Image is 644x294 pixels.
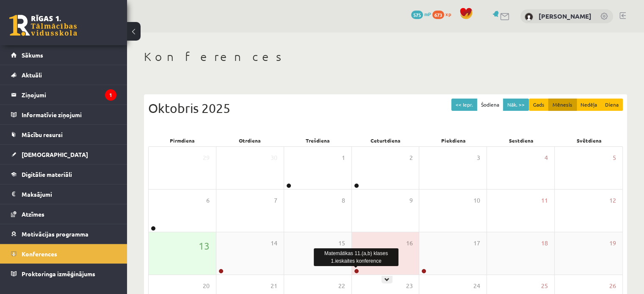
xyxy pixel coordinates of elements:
[342,196,345,205] span: 8
[9,15,77,36] a: Rīgas 1. Tālmācības vidusskola
[274,196,277,205] span: 7
[206,196,210,205] span: 6
[432,11,444,19] span: 673
[351,135,419,146] div: Ceturtdiena
[11,204,116,224] a: Atzīmes
[11,65,116,85] a: Aktuāli
[409,153,412,162] span: 2
[409,196,412,205] span: 9
[609,281,616,291] span: 26
[477,99,503,111] button: Šodiena
[406,239,412,248] span: 16
[105,89,116,101] i: 1
[11,45,116,65] a: Sākums
[473,196,480,205] span: 10
[451,99,477,111] button: << Iepr.
[284,135,351,146] div: Trešdiena
[609,196,616,205] span: 12
[11,224,116,244] a: Motivācijas programma
[541,281,548,291] span: 25
[609,239,616,248] span: 19
[11,85,116,104] a: Ziņojumi1
[148,135,216,146] div: Pirmdiena
[411,11,423,19] span: 575
[216,135,284,146] div: Otrdiena
[22,170,72,178] span: Digitālie materiāli
[11,145,116,164] a: [DEMOGRAPHIC_DATA]
[148,99,623,118] div: Oktobris 2025
[601,99,623,111] button: Diena
[22,210,44,218] span: Atzīmes
[199,239,210,253] span: 13
[22,105,116,124] legend: Informatīvie ziņojumi
[22,85,116,104] legend: Ziņojumi
[424,11,431,17] span: mP
[487,135,555,146] div: Sestdiena
[473,281,480,291] span: 24
[406,281,412,291] span: 23
[314,248,398,266] div: Matemātikas 11.(a,b) klases 1.ieskaites konference
[529,99,549,111] button: Gads
[338,239,345,248] span: 15
[338,281,345,291] span: 22
[11,165,116,184] a: Digitālie materiāli
[203,281,210,291] span: 20
[541,196,548,205] span: 11
[342,153,345,162] span: 1
[11,184,116,204] a: Maksājumi
[11,105,116,124] a: Informatīvie ziņojumi
[22,184,116,204] legend: Maksājumi
[555,135,623,146] div: Svētdiena
[22,250,57,258] span: Konferences
[22,230,88,238] span: Motivācijas programma
[271,239,277,248] span: 14
[22,51,43,59] span: Sākums
[420,135,487,146] div: Piekdiena
[271,281,277,291] span: 21
[576,99,601,111] button: Nedēļa
[11,125,116,144] a: Mācību resursi
[22,71,42,79] span: Aktuāli
[432,11,455,17] a: 673 xp
[541,239,548,248] span: 18
[22,270,95,278] span: Proktoringa izmēģinājums
[473,239,480,248] span: 17
[203,153,210,162] span: 29
[613,153,616,162] span: 5
[144,49,627,64] h1: Konferences
[22,151,88,158] span: [DEMOGRAPHIC_DATA]
[411,11,431,17] a: 575 mP
[445,11,451,17] span: xp
[22,131,63,138] span: Mācību resursi
[525,13,533,21] img: Marta Broka
[11,244,116,264] a: Konferences
[503,99,529,111] button: Nāk. >>
[11,264,116,283] a: Proktoringa izmēģinājums
[548,99,577,111] button: Mēnesis
[477,153,480,162] span: 3
[271,153,277,162] span: 30
[539,12,591,20] a: [PERSON_NAME]
[544,153,548,162] span: 4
